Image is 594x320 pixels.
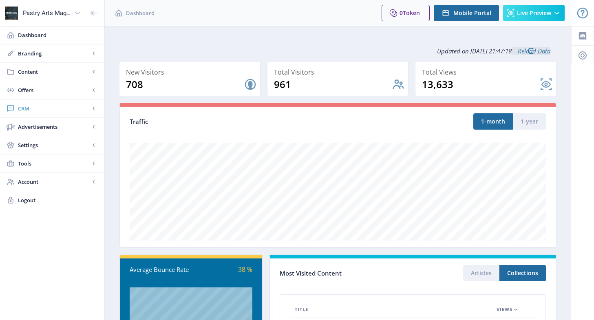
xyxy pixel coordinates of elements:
[130,265,191,274] div: Average Bounce Rate
[238,265,252,274] span: 38 %
[18,196,98,204] span: Logout
[280,267,413,280] div: Most Visited Content
[463,265,499,281] button: Articles
[497,305,512,314] span: Views
[503,5,565,21] button: Live Preview
[23,4,71,22] div: Pastry Arts Magazine
[499,265,546,281] button: Collections
[403,9,420,17] span: Token
[18,86,90,94] span: Offers
[130,117,338,126] div: Traffic
[295,305,308,314] span: Title
[18,68,90,76] span: Content
[274,78,392,91] div: 961
[126,9,155,17] span: Dashboard
[126,78,244,91] div: 708
[274,66,405,78] div: Total Visitors
[517,10,551,16] span: Live Preview
[453,10,491,16] span: Mobile Portal
[18,141,90,149] span: Settings
[512,47,550,55] a: Reload Data
[119,41,556,61] div: Updated on [DATE] 21:47:18
[126,66,257,78] div: New Visitors
[18,123,90,131] span: Advertisements
[18,159,90,168] span: Tools
[473,113,513,130] button: 1-month
[18,178,90,186] span: Account
[434,5,499,21] button: Mobile Portal
[18,31,98,39] span: Dashboard
[513,113,546,130] button: 1-year
[5,7,18,20] img: properties.app_icon.png
[422,78,540,91] div: 13,633
[382,5,430,21] button: 0Token
[18,49,90,57] span: Branding
[422,66,553,78] div: Total Views
[18,104,90,113] span: CRM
